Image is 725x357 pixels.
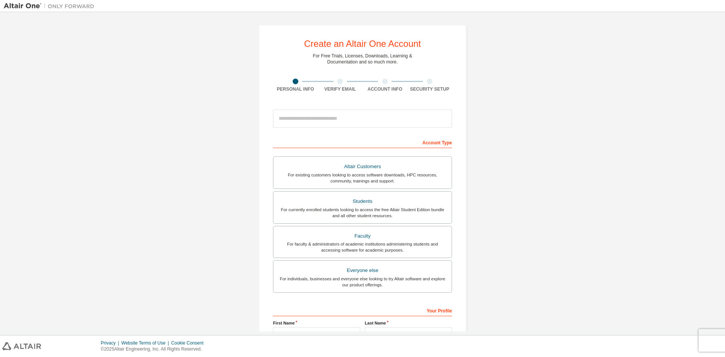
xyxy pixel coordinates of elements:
[101,340,121,346] div: Privacy
[278,161,447,172] div: Altair Customers
[278,241,447,253] div: For faculty & administrators of academic institutions administering students and accessing softwa...
[273,320,360,326] label: First Name
[362,86,407,92] div: Account Info
[278,231,447,241] div: Faculty
[273,136,452,148] div: Account Type
[365,320,452,326] label: Last Name
[101,346,208,352] p: © 2025 Altair Engineering, Inc. All Rights Reserved.
[407,86,452,92] div: Security Setup
[121,340,171,346] div: Website Terms of Use
[304,39,421,48] div: Create an Altair One Account
[278,265,447,276] div: Everyone else
[278,207,447,219] div: For currently enrolled students looking to access the free Altair Student Edition bundle and all ...
[313,53,412,65] div: For Free Trials, Licenses, Downloads, Learning & Documentation and so much more.
[2,342,41,350] img: altair_logo.svg
[273,86,318,92] div: Personal Info
[278,196,447,207] div: Students
[278,172,447,184] div: For existing customers looking to access software downloads, HPC resources, community, trainings ...
[273,304,452,316] div: Your Profile
[318,86,363,92] div: Verify Email
[171,340,208,346] div: Cookie Consent
[4,2,98,10] img: Altair One
[278,276,447,288] div: For individuals, businesses and everyone else looking to try Altair software and explore our prod...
